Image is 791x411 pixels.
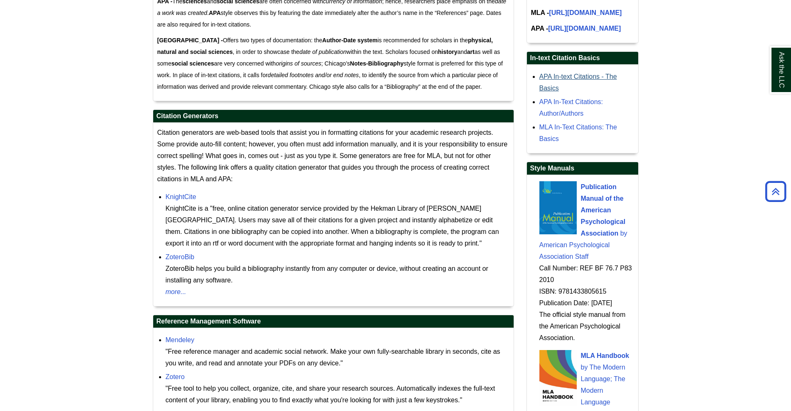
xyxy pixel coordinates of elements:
[157,37,223,44] strong: [GEOGRAPHIC_DATA] -
[539,183,627,260] a: Publication Manual of the American Psychological Association by American Psychological Associatio...
[166,286,509,298] a: more...
[539,309,634,344] div: The official style manual from the American Psychological Association.
[539,241,610,260] span: American Psychological Association Staff
[157,37,503,90] span: Offers two types of documentation: the is recommended for scholars in the , in order to showcase ...
[166,193,196,200] a: KnightCite
[527,162,638,175] h2: Style Manuals
[171,60,214,67] strong: social sciences
[166,346,509,369] div: "Free reference manager and academic social network. Make your own fully-searchable library in se...
[157,37,493,55] strong: physical, natural and social sciences
[548,25,621,32] a: [URL][DOMAIN_NAME]
[620,230,627,237] span: by
[157,129,508,182] span: Citation generators are web-based tools that assist you in formatting citations for your academic...
[166,263,509,286] div: ZoteroBib helps you build a bibliography instantly from any computer or device, without creating ...
[438,49,458,55] strong: history
[322,37,377,44] strong: Author-Date system
[209,10,221,16] strong: APA
[268,72,359,78] em: detailed footnotes and/or end notes
[166,203,509,249] div: KnightCite is a "free, online citation generator service provided by the Hekman Library of [PERSO...
[581,364,588,371] span: by
[467,49,475,55] strong: art
[581,352,629,359] span: MLA Handbook
[276,60,321,67] em: origins of sources
[166,253,194,260] a: ZoteroBib
[299,49,347,55] em: date of publication
[539,286,634,297] div: ISBN: 9781433805615
[539,73,617,92] a: APA In-text Citations - The Basics
[539,98,603,117] a: APA In-Text Citations: Author/Authors
[531,25,621,32] b: APA -
[531,9,622,16] b: MLA -
[166,383,509,406] div: "Free tool to help you collect, organize, cite, and share your research sources. Automatically in...
[539,124,617,142] a: MLA In-Text Citations: The Basics
[539,263,634,286] div: Call Number: REF BF 76.7 P83 2010
[539,297,634,309] div: Publication Date: [DATE]
[350,60,404,67] strong: Notes-Bibliography
[581,183,626,237] span: Publication Manual of the American Psychological Association
[166,373,185,380] a: Zotero
[762,186,789,197] a: Back to Top
[527,52,638,65] h2: In-text Citation Basics
[153,315,514,328] h2: Reference Management Software
[166,336,194,343] a: Mendeley
[549,9,622,16] a: [URL][DOMAIN_NAME]
[153,110,514,123] h2: Citation Generators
